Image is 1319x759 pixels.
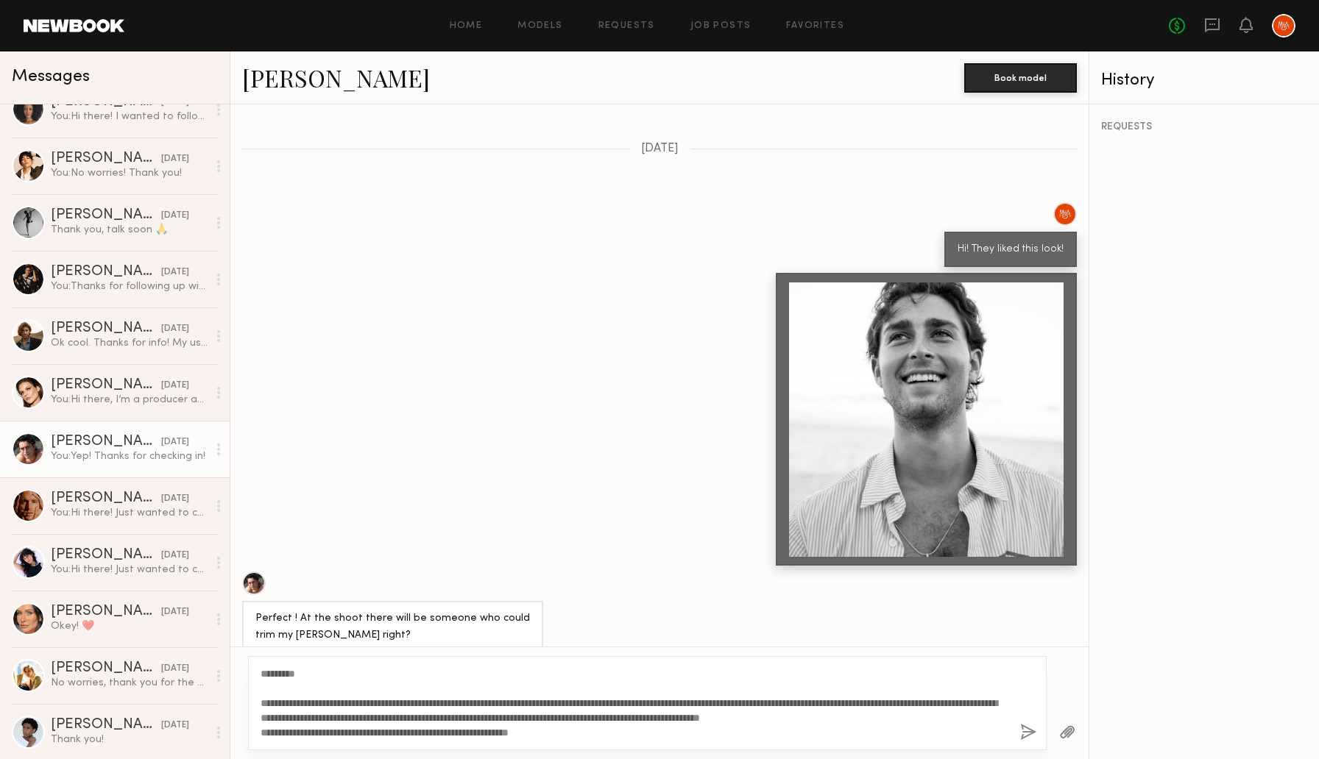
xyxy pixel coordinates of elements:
a: Job Posts [690,21,752,31]
div: [DATE] [161,322,189,336]
div: No worries, thank you for the update [51,676,208,690]
a: [PERSON_NAME] [242,62,430,93]
div: [PERSON_NAME] [51,152,161,166]
a: Requests [598,21,655,31]
span: [DATE] [641,143,679,155]
div: [PERSON_NAME] [51,265,161,279]
div: [DATE] [161,549,189,563]
div: REQUESTS [1101,122,1307,132]
div: You: Thanks for following up with me! I'll take this to the client and get back to you, thanks! [51,279,208,293]
div: [PERSON_NAME] [51,491,161,506]
div: [DATE] [161,492,189,506]
div: You: Hi there, I’m a producer at Makers & Allies, and we’d love to book you for an upcoming lifes... [51,393,208,407]
div: You: Yep! Thanks for checking in! [51,449,208,463]
div: Okey! ❤️ [51,619,208,633]
div: [PERSON_NAME] [51,435,161,449]
div: [PERSON_NAME] [51,661,161,676]
span: Messages [12,68,90,85]
div: Perfect ! At the shoot there will be someone who could trim my [PERSON_NAME] right? [255,610,530,644]
div: Thank you! [51,733,208,746]
div: [DATE] [161,266,189,279]
div: History [1101,72,1307,89]
div: [PERSON_NAME] [51,208,161,223]
div: [DATE] [161,379,189,393]
div: Ok cool. Thanks for info! My usual day rate is $1200/day, would they be able to make that work? [51,336,208,350]
div: [DATE] [161,209,189,223]
div: You: Hi there! Just wanted to check in, we'd like to book your travel by the end of the week. Tha... [51,506,208,520]
div: [DATE] [161,605,189,619]
a: Book model [964,71,1077,83]
div: [DATE] [161,435,189,449]
div: You: Hi there! I wanted to follow up and let you know the client has gone in a different directio... [51,110,208,124]
div: [DATE] [161,662,189,676]
div: [PERSON_NAME] [51,378,161,393]
div: [DATE] [161,719,189,733]
div: Hi! They liked this look! [958,241,1064,258]
button: Book model [964,63,1077,93]
div: You: No worries! Thank you! [51,166,208,180]
div: [DATE] [161,152,189,166]
div: [PERSON_NAME] [51,321,161,336]
div: [PERSON_NAME] [51,548,161,563]
a: Home [450,21,483,31]
a: Models [517,21,562,31]
a: Favorites [786,21,844,31]
div: [PERSON_NAME] [51,718,161,733]
div: Thank you, talk soon 🙏 [51,223,208,237]
div: [PERSON_NAME] [51,605,161,619]
div: You: Hi there! Just wanted to check in, we'd like to book your travel by the end of the week. Tha... [51,563,208,577]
